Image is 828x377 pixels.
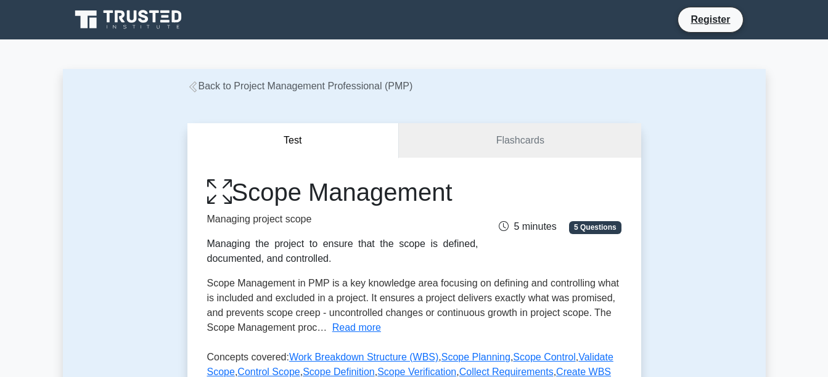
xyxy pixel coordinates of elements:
a: Validate Scope [207,352,613,377]
button: Test [187,123,400,158]
a: Scope Definition [303,367,375,377]
a: Control Scope [237,367,300,377]
a: Flashcards [399,123,641,158]
span: 5 minutes [499,221,556,232]
span: Scope Management in PMP is a key knowledge area focusing on defining and controlling what is incl... [207,278,620,333]
h1: Scope Management [207,177,478,207]
p: Managing project scope [207,212,478,227]
a: Scope Verification [377,367,456,377]
button: Read more [332,320,381,335]
div: Managing the project to ensure that the scope is defined, documented, and controlled. [207,237,478,266]
a: Scope Planning [441,352,510,362]
span: 5 Questions [569,221,621,233]
a: Work Breakdown Structure (WBS) [289,352,438,362]
a: Scope Control [513,352,575,362]
a: Back to Project Management Professional (PMP) [187,81,413,91]
a: Collect Requirements [459,367,554,377]
a: Register [683,12,737,27]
